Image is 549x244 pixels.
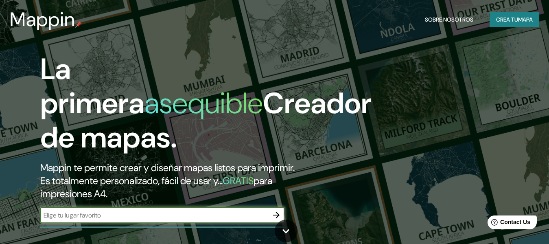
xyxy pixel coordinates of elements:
img: pin de mapeo [75,21,82,28]
font: Creador de mapas. [40,84,372,156]
font: GRATIS [223,174,254,187]
font: Mappin [10,7,75,32]
font: Es totalmente personalizado, fácil de usar y... [40,174,223,187]
iframe: Help widget launcher [477,212,540,235]
font: Crea tu [496,16,518,23]
input: Elige tu lugar favorito [40,211,268,220]
button: Sobre nosotros [422,12,477,27]
font: La primera [40,50,144,122]
font: para impresiones A4. [40,174,272,200]
font: Mappin te permite crear y diseñar mapas listos para imprimir. [40,161,295,174]
button: Crea tumapa [490,12,539,27]
font: Sobre nosotros [425,16,473,23]
font: asequible [144,84,263,122]
font: mapa [518,16,533,23]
